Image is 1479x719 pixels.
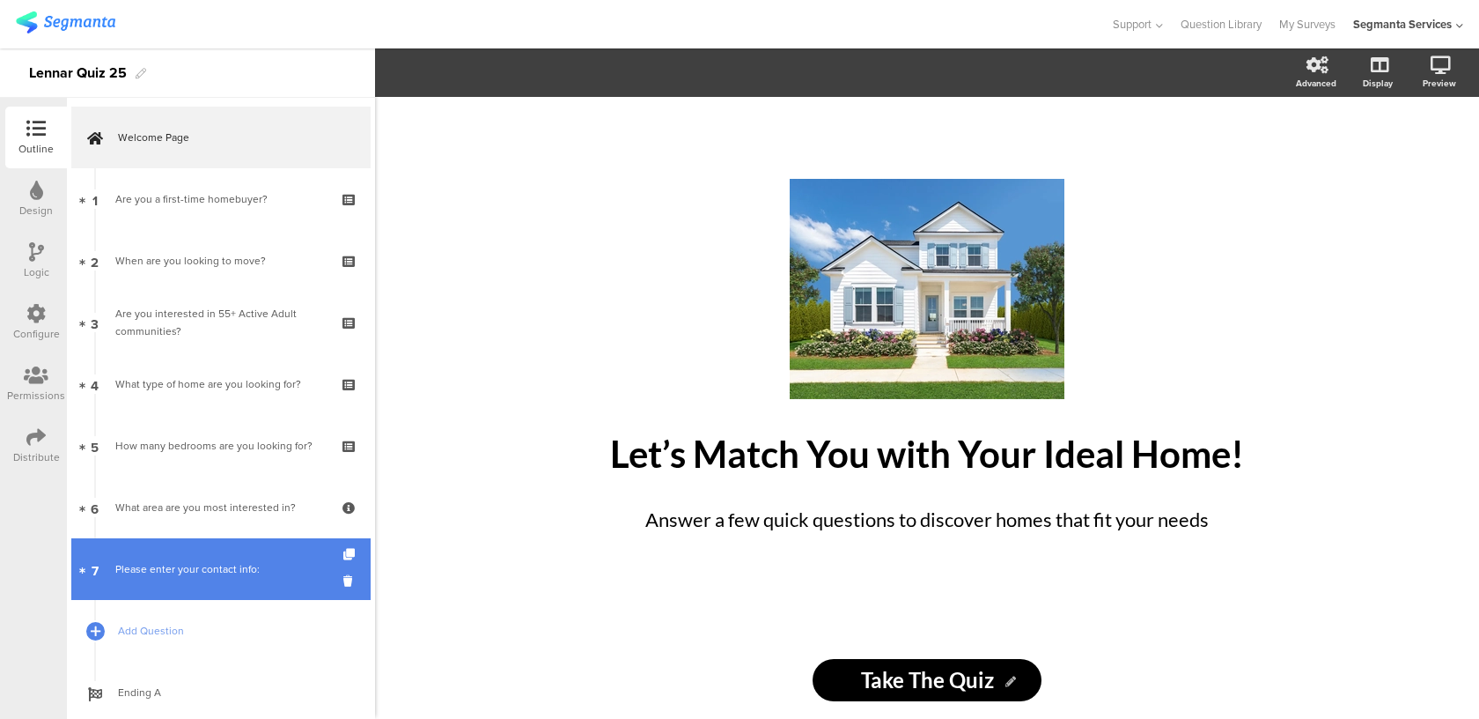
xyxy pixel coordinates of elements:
[115,437,326,455] div: How many bedrooms are you looking for?
[1296,77,1336,90] div: Advanced
[343,573,358,589] i: Delete
[71,353,371,415] a: 4 What type of home are you looking for?
[91,498,99,517] span: 6
[115,305,326,340] div: Are you interested in 55+ Active Adult communities?
[13,326,60,342] div: Configure
[91,374,99,394] span: 4
[115,560,326,578] div: Please enter your contact info:
[118,129,343,146] span: Welcome Page
[118,622,343,640] span: Add Question
[92,189,98,209] span: 1
[601,432,1253,476] p: Let’s Match You with Your Ideal Home!
[71,292,371,353] a: 3 Are you interested in 55+ Active Adult communities?
[29,59,127,87] div: Lennar Quiz 25
[91,436,99,456] span: 5
[7,388,65,404] div: Permissions
[343,549,358,560] i: Duplicate
[16,11,115,33] img: segmanta logo
[1363,77,1393,90] div: Display
[71,477,371,538] a: 6 What area are you most interested in?
[1113,16,1152,33] span: Support
[91,313,99,332] span: 3
[115,190,326,208] div: Are you a first-time homebuyer?
[13,449,60,465] div: Distribute
[115,499,326,516] div: What area are you most interested in?
[118,684,343,701] span: Ending A
[91,251,99,271] span: 2
[92,560,99,579] span: 7
[71,538,371,600] a: 7 Please enter your contact info:
[71,230,371,292] a: 2 When are you looking to move?
[24,264,49,280] div: Logic
[71,168,371,230] a: 1 Are you a first-time homebuyer?
[813,659,1041,701] input: Start
[619,505,1235,534] p: Answer a few quick questions to discover homes that fit your needs
[115,252,326,270] div: When are you looking to move?
[71,415,371,477] a: 5 How many bedrooms are you looking for?
[18,141,54,157] div: Outline
[1423,77,1456,90] div: Preview
[19,203,53,219] div: Design
[115,375,326,393] div: What type of home are you looking for?
[1353,16,1452,33] div: Segmanta Services
[71,107,371,168] a: Welcome Page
